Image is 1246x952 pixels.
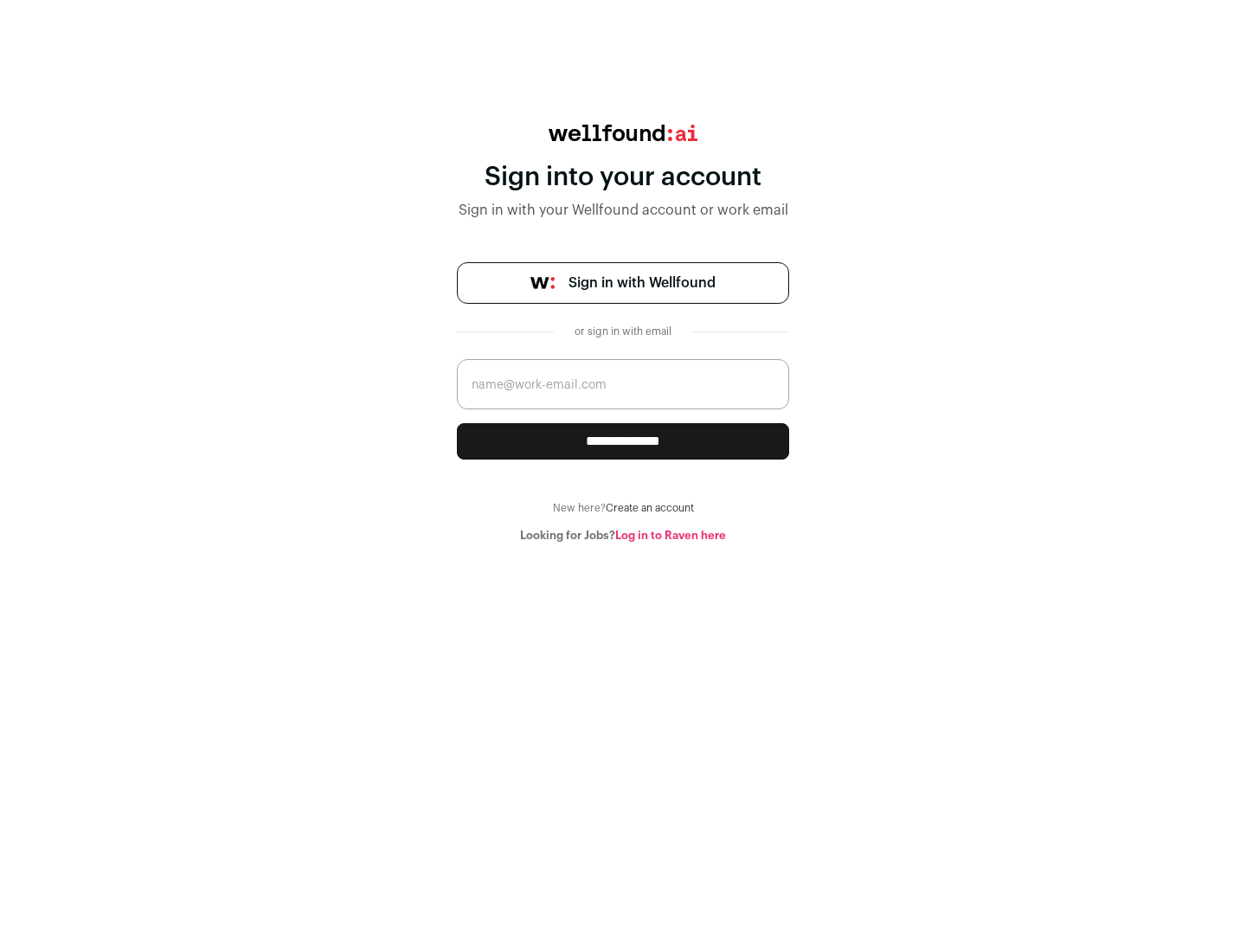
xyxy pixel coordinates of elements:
[568,273,716,293] span: Sign in with Wellfound
[457,262,789,304] a: Sign in with Wellfound
[568,325,678,338] div: or sign in with email
[549,125,697,141] img: wellfound:ai
[615,530,726,541] a: Log in to Raven here
[457,529,789,543] div: Looking for Jobs?
[457,501,789,515] div: New here?
[530,277,555,289] img: wellfound-symbol-flush-black-fb3c872781a75f747ccb3a119075da62bfe97bd399995f84a933054e44a575c4.png
[457,162,789,193] div: Sign into your account
[457,359,789,409] input: name@work-email.com
[457,200,789,221] div: Sign in with your Wellfound account or work email
[606,503,694,513] a: Create an account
